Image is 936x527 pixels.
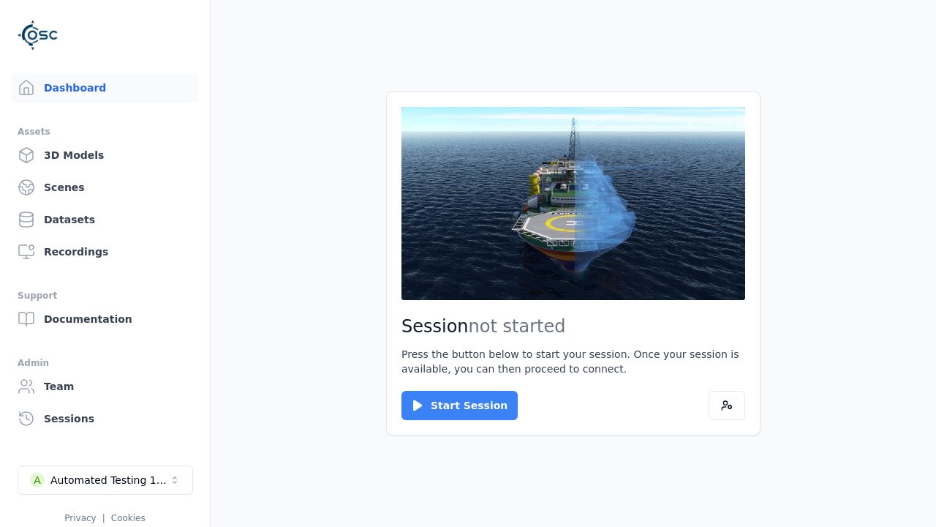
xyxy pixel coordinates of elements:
a: Documentation [12,304,198,334]
div: Assets [18,123,192,141]
button: Start Session [401,391,518,420]
a: Privacy [64,513,96,523]
div: Support [18,287,192,304]
a: Dashboard [12,73,198,102]
div: A [30,473,45,487]
img: Logo [18,15,58,56]
button: Select a workspace [18,466,193,495]
a: Sessions [12,404,198,433]
div: Admin [18,354,192,372]
a: Recordings [12,237,198,266]
p: Press the button below to start your session. Once your session is available, you can then procee... [401,347,745,376]
span: not started [469,316,566,337]
a: Datasets [12,205,198,234]
span: | [102,513,105,523]
a: Team [12,372,198,401]
a: Cookies [111,513,146,523]
div: Automated Testing 1 - Playwright [50,473,169,487]
h2: Session [401,315,745,338]
a: 3D Models [12,141,198,170]
a: Scenes [12,173,198,202]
